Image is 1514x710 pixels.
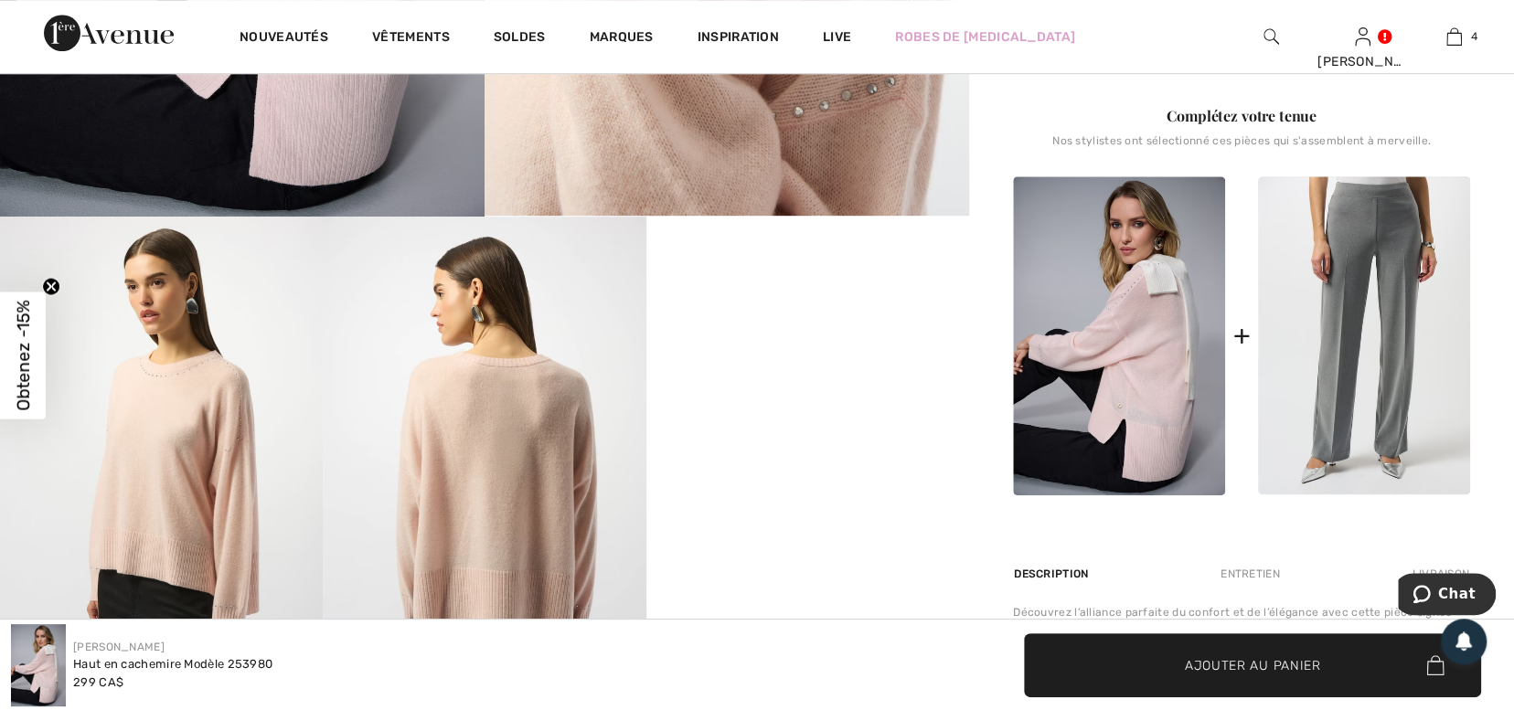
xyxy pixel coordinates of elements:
[1013,557,1093,590] div: Description
[42,277,60,295] button: Close teaser
[1263,26,1279,48] img: recherche
[1471,28,1477,45] span: 4
[1426,655,1444,675] img: Bag.svg
[73,641,165,653] a: [PERSON_NAME]
[372,29,450,48] a: Vêtements
[1013,134,1470,162] div: Nos stylistes ont sélectionné ces pièces qui s'assemblent à merveille.
[895,27,1075,47] a: Robes de [MEDICAL_DATA]
[11,624,66,706] img: Haut en cachemire mod&egrave;le 253980
[13,300,34,410] span: Obtenez -15%
[646,217,969,378] video: Your browser does not support the video tag.
[1024,633,1481,697] button: Ajouter au panier
[73,655,272,673] div: Haut en cachemire Modèle 253980
[1409,26,1498,48] a: 4
[1317,52,1407,71] div: [PERSON_NAME]
[1258,176,1470,494] img: Pantalons Plissés Évasés modèle 253303
[823,27,851,47] a: Live
[323,217,645,700] img: Haut en cachemire mod&egrave;le 253980. 4
[44,15,174,51] img: 1ère Avenue
[73,675,123,689] span: 299 CA$
[1185,655,1321,674] span: Ajouter au panier
[240,29,328,48] a: Nouveautés
[1205,557,1295,590] div: Entretien
[1355,26,1370,48] img: Mes infos
[1232,315,1250,356] div: +
[698,29,779,48] span: Inspiration
[1013,105,1470,127] div: Complétez votre tenue
[1398,573,1496,619] iframe: Ouvre un widget dans lequel vous pouvez chatter avec l’un de nos agents
[1407,557,1470,590] div: Livraison
[1355,27,1370,45] a: Se connecter
[1446,26,1462,48] img: Mon panier
[494,29,546,48] a: Soldes
[590,29,654,48] a: Marques
[1013,176,1225,495] img: Haut en cachemire modèle 253980
[1013,604,1470,703] div: Découvrez l’alliance parfaite du confort et de l’élégance avec cette pièce signée [PERSON_NAME]. ...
